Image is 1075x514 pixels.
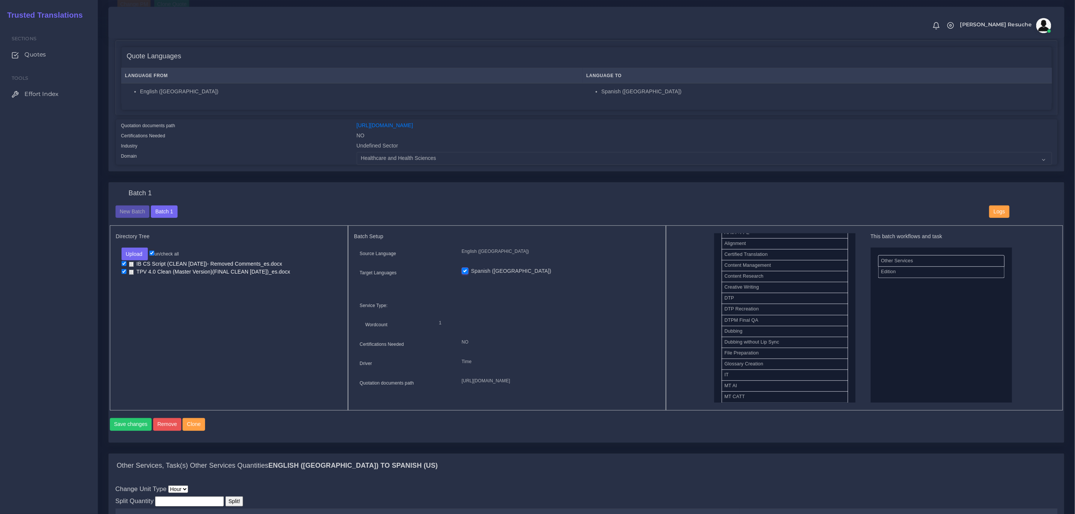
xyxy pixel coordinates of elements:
span: Quotes [24,50,46,59]
li: DTP [722,293,848,304]
li: English ([GEOGRAPHIC_DATA]) [140,88,578,96]
th: Language To [582,68,1052,84]
button: Batch 1 [151,205,177,218]
label: Source Language [360,250,396,257]
th: Language From [121,68,582,84]
a: Quotes [6,47,92,62]
label: Target Languages [360,269,397,276]
div: NO [351,132,1058,142]
li: DTP Recreation [722,304,848,315]
h2: Trusted Translations [2,11,83,20]
li: File Preparation [722,348,848,359]
li: Multimedia - Other [722,403,848,414]
label: Quotation documents path [360,380,414,386]
h4: Quote Languages [127,52,181,61]
label: Spanish ([GEOGRAPHIC_DATA]) [471,267,551,275]
a: IB CS Script (CLEAN [DATE])- Removed Comments_es.docx [126,260,285,268]
div: Other Services, Task(s) Other Services QuantitiesEnglish ([GEOGRAPHIC_DATA]) TO Spanish (US) [109,454,1064,478]
h4: Batch 1 [129,189,152,198]
li: Content Research [722,271,848,282]
h5: Directory Tree [116,233,342,240]
span: Logs [994,208,1005,214]
span: [PERSON_NAME] Resuche [960,22,1032,27]
li: Spanish ([GEOGRAPHIC_DATA]) [601,88,1048,96]
label: Certifications Needed [121,132,166,139]
a: TPV 4.0 Clean (Master Version)(FINAL CLEAN [DATE])_es.docx [126,268,293,275]
label: Wordcount [365,321,388,328]
li: Certified Translation [722,249,848,260]
button: Remove [153,418,181,431]
a: [PERSON_NAME] Resucheavatar [956,18,1054,33]
p: Time [462,358,654,366]
b: English ([GEOGRAPHIC_DATA]) TO Spanish (US) [268,462,438,469]
label: Change Unit Type [116,484,167,494]
li: MT AI [722,380,848,392]
a: New Batch [116,208,150,214]
span: Sections [12,36,36,41]
a: [URL][DOMAIN_NAME] [357,122,413,128]
label: Industry [121,143,138,149]
label: Quotation documents path [121,122,175,129]
p: 1 [439,319,649,327]
a: Clone [182,418,206,431]
p: NO [462,338,654,346]
li: Creative Writing [722,282,848,293]
h5: Batch Setup [354,233,660,240]
label: Domain [121,153,137,160]
p: [URL][DOMAIN_NAME] [462,377,654,385]
span: Tools [12,75,29,81]
label: Service Type: [360,302,388,309]
li: Dubbing [722,326,848,337]
button: Upload [122,248,148,260]
button: Logs [989,205,1009,218]
li: Edition [878,266,1005,278]
li: Other Services [878,255,1005,267]
p: English ([GEOGRAPHIC_DATA]) [462,248,654,255]
label: Certifications Needed [360,341,404,348]
a: Effort Index [6,86,92,102]
label: un/check all [149,251,179,257]
a: Batch 1 [151,208,177,214]
label: Driver [360,360,372,367]
li: MT CATT [722,391,848,403]
span: Effort Index [24,90,58,98]
h4: Other Services, Task(s) Other Services Quantities [117,462,438,470]
li: Alignment [722,238,848,249]
li: Content Management [722,260,848,271]
li: DTPM Final QA [722,315,848,326]
button: New Batch [116,205,150,218]
li: IT [722,370,848,381]
button: Clone [182,418,205,431]
li: Glossary Creation [722,359,848,370]
input: un/check all [149,251,154,255]
a: Trusted Translations [2,9,83,21]
input: Split! [225,496,243,506]
button: Save changes [110,418,152,431]
h5: This batch workflows and task [871,233,1012,240]
img: avatar [1036,18,1051,33]
label: Split Quantity [116,496,154,506]
div: Undefined Sector [351,142,1058,152]
li: Dubbing without Lip Sync [722,337,848,348]
a: Remove [153,418,183,431]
